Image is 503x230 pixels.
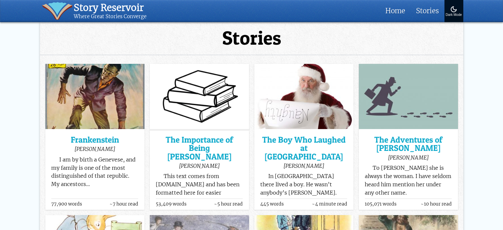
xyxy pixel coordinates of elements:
[421,202,452,207] span: ~10 hour read
[156,202,187,207] span: 53,409 words
[450,5,458,13] img: Turn On Dark Mode
[260,136,347,161] a: The Boy Who Laughed at [GEOGRAPHIC_DATA]
[109,202,138,207] span: ~7 hour read
[365,202,397,207] span: 105,071 words
[260,202,284,207] span: 445 words
[156,172,243,205] p: This text comes from [DOMAIN_NAME] and has been formatted here for easier reading.
[260,162,347,169] div: [PERSON_NAME]
[45,64,145,129] img: Frankenstein
[45,28,458,48] h1: Stories
[150,64,249,129] img: The Importance of Being Earnest
[365,164,452,197] p: To [PERSON_NAME] she is always the woman. I have seldom heard him mention her under any other name.
[312,202,347,207] span: ~4 minute read
[74,2,147,14] div: Story Reservoir
[42,2,73,20] img: icon of book with waver spilling out.
[260,172,347,222] p: In [GEOGRAPHIC_DATA] there lived a boy. He wasn’t anybody’s [PERSON_NAME]. Although his name was ...
[51,156,138,189] p: I am by birth a Genevese, and my family is one of the most distinguished of that republic. My anc...
[365,154,452,161] div: [PERSON_NAME]
[51,202,82,207] span: 77,900 words
[446,13,462,17] div: Dark Mode
[51,136,138,144] a: Frankenstein
[156,162,243,169] div: [PERSON_NAME]
[74,14,147,20] div: Where Great Stories Converge
[51,146,138,152] div: [PERSON_NAME]
[359,64,458,129] img: The Adventures of Sherlock Holmes
[254,64,354,129] img: The Boy Who Laughed at Santa Claus
[365,136,452,153] a: The Adventures of [PERSON_NAME]
[156,136,243,161] a: The Importance of Being [PERSON_NAME]
[214,202,243,207] span: ~5 hour read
